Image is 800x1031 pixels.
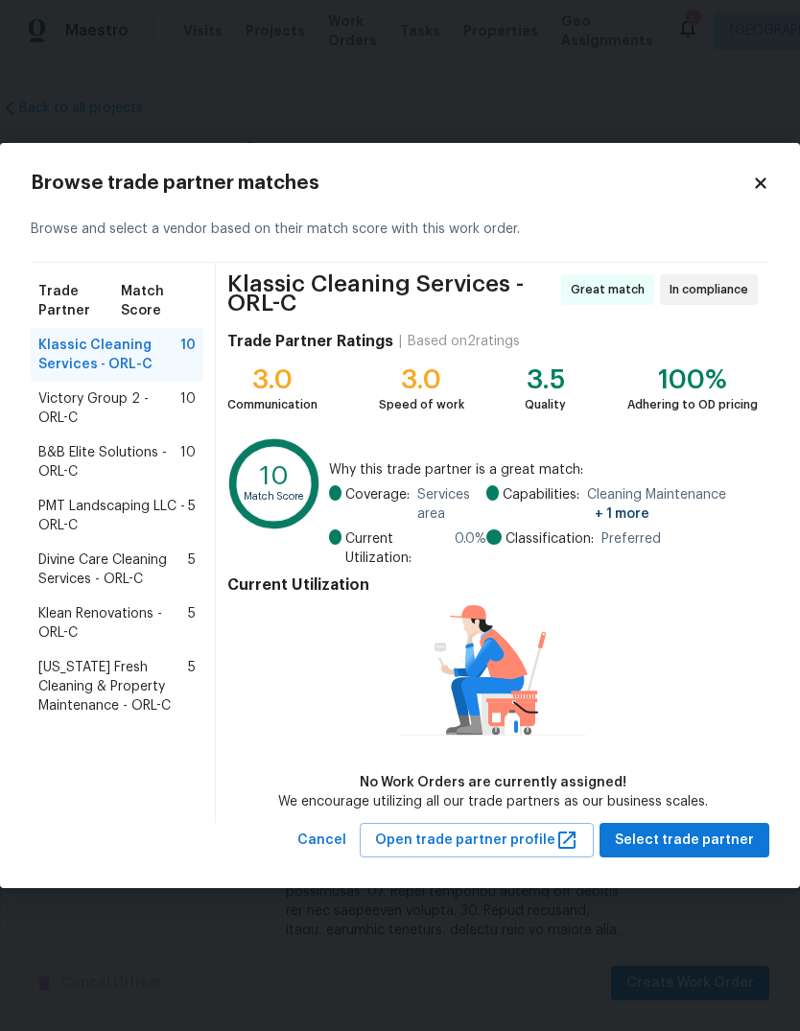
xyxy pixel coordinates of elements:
[290,823,354,858] button: Cancel
[297,829,346,853] span: Cancel
[227,575,758,595] h4: Current Utilization
[180,336,196,374] span: 10
[227,395,318,414] div: Communication
[503,485,579,524] span: Capabilities:
[600,823,769,858] button: Select trade partner
[627,395,758,414] div: Adhering to OD pricing
[38,443,180,481] span: B&B Elite Solutions - ORL-C
[38,282,121,320] span: Trade Partner
[227,370,318,389] div: 3.0
[329,460,758,480] span: Why this trade partner is a great match:
[244,491,305,502] text: Match Score
[627,370,758,389] div: 100%
[379,395,464,414] div: Speed of work
[180,443,196,481] span: 10
[188,658,196,715] span: 5
[375,829,578,853] span: Open trade partner profile
[227,274,555,313] span: Klassic Cleaning Services - ORL-C
[38,658,188,715] span: [US_STATE] Fresh Cleaning & Property Maintenance - ORL-C
[455,529,486,568] span: 0.0 %
[408,332,520,351] div: Based on 2 ratings
[670,280,756,299] span: In compliance
[260,462,289,488] text: 10
[188,551,196,589] span: 5
[38,604,188,643] span: Klean Renovations - ORL-C
[379,370,464,389] div: 3.0
[188,497,196,535] span: 5
[31,197,769,263] div: Browse and select a vendor based on their match score with this work order.
[278,773,708,792] div: No Work Orders are currently assigned!
[227,332,393,351] h4: Trade Partner Ratings
[615,829,754,853] span: Select trade partner
[345,529,446,568] span: Current Utilization:
[525,370,566,389] div: 3.5
[345,485,410,524] span: Coverage:
[571,280,652,299] span: Great match
[360,823,594,858] button: Open trade partner profile
[417,485,486,524] span: Services area
[38,389,180,428] span: Victory Group 2 - ORL-C
[38,336,180,374] span: Klassic Cleaning Services - ORL-C
[180,389,196,428] span: 10
[525,395,566,414] div: Quality
[188,604,196,643] span: 5
[393,332,408,351] div: |
[121,282,196,320] span: Match Score
[31,174,752,193] h2: Browse trade partner matches
[38,497,188,535] span: PMT Landscaping LLC - ORL-C
[38,551,188,589] span: Divine Care Cleaning Services - ORL-C
[278,792,708,811] div: We encourage utilizing all our trade partners as our business scales.
[587,485,758,524] span: Cleaning Maintenance
[595,507,649,521] span: + 1 more
[506,529,594,549] span: Classification:
[601,529,661,549] span: Preferred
